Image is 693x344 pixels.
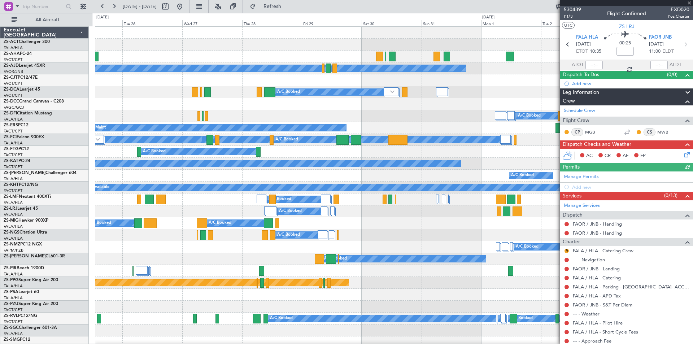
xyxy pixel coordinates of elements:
a: ZS-FTGPC12 [4,147,29,151]
a: ZS-ACTChallenger 300 [4,40,50,44]
div: A/C Booked [510,313,533,324]
a: ZS-AHAPC-24 [4,52,32,56]
div: A/C Booked [277,230,300,240]
span: ZS-SMG [4,338,20,342]
div: Sun 31 [422,20,481,26]
span: ZS-NMZ [4,242,20,247]
a: FAOR / JNB - Handling [573,230,622,236]
div: Wed 27 [182,20,242,26]
button: Refresh [247,1,290,12]
div: A/C Booked [279,206,302,217]
div: A/C Booked [88,218,111,228]
span: ZS-KHT [4,183,19,187]
a: ZS-MIGHawker 900XP [4,218,48,223]
span: (0/0) [667,71,677,78]
span: ZS-FCI [4,135,17,139]
a: ZS-PSALearjet 60 [4,290,39,294]
a: FALA / HLA - Catering [573,275,621,281]
div: CP [571,128,583,136]
a: ZS-CJTPC12/47E [4,75,38,80]
a: ZS-[PERSON_NAME]Challenger 604 [4,171,77,175]
span: Refresh [257,4,288,9]
span: ZS-FTG [4,147,18,151]
img: arrow-gray.svg [390,90,395,93]
span: ZS-MIG [4,218,18,223]
span: ALDT [670,61,681,69]
a: --- - Approach Fee [573,338,611,344]
span: ZS-AHA [4,52,20,56]
span: ATOT [572,61,584,69]
a: ZS-PIRBeech 1900D [4,266,44,270]
a: ZS-DCALearjet 45 [4,87,40,92]
span: (0/13) [664,192,677,199]
span: ZS-PSA [4,290,18,294]
a: ZS-RVLPC12/NG [4,314,37,318]
span: ZS-LRJ [619,23,635,30]
a: --- - Navigation [573,257,605,263]
span: ZS-NGS [4,230,19,235]
span: CR [605,152,611,160]
button: R [565,249,569,253]
span: ZS-[PERSON_NAME] [4,254,45,258]
span: All Aircraft [19,17,76,22]
div: A/C Booked [269,194,291,205]
a: ZS-KHTPC12/NG [4,183,38,187]
a: ZS-NMZPC12 NGX [4,242,42,247]
a: FACT/CPT [4,319,22,325]
div: A/C Booked [275,134,298,145]
a: FALA/HLA [4,283,23,289]
span: ETOT [576,48,588,55]
span: ELDT [662,48,674,55]
a: FACT/CPT [4,188,22,193]
a: ZS-FCIFalcon 900EX [4,135,44,139]
span: Dispatch Checks and Weather [563,140,631,149]
span: AF [623,152,628,160]
span: ZS-CJT [4,75,18,80]
button: UTC [562,22,575,29]
span: 00:25 [619,40,631,47]
a: FALA / HLA - Pilot Hire [573,320,623,326]
span: ZS-RVL [4,314,18,318]
a: ZS-SGCChallenger 601-3A [4,326,57,330]
span: ZS-PZU [4,302,18,306]
span: Charter [563,238,580,246]
div: Add new [572,80,689,87]
div: Tue 26 [122,20,182,26]
a: FALA/HLA [4,212,23,217]
a: FALA/HLA [4,117,23,122]
div: A/C Booked [277,87,300,97]
a: FALA/HLA [4,295,23,301]
div: [DATE] [482,14,494,21]
div: CS [644,128,655,136]
a: FAOR / JNB - S&T Per Diem [573,302,632,308]
a: ZS-SMGPC12 [4,338,30,342]
span: ZS-DCC [4,99,19,104]
span: ZS-LMF [4,195,19,199]
a: FALA/HLA [4,331,23,336]
a: FACT/CPT [4,152,22,158]
a: FALA/HLA [4,271,23,277]
span: Services [563,192,581,200]
a: FALA / HLA - Parking - [GEOGRAPHIC_DATA]- ACC # 1800 [573,284,689,290]
a: FAOR / JNB - Handling [573,221,622,227]
a: FALA / HLA - APD Tax [573,293,621,299]
a: Schedule Crew [564,107,595,114]
span: 530439 [564,6,581,13]
span: FP [640,152,646,160]
a: FACT/CPT [4,164,22,170]
span: ZS-PIR [4,266,17,270]
a: FALA/HLA [4,200,23,205]
div: A/C Booked [511,170,534,181]
span: AC [586,152,593,160]
span: Pos Charter [668,13,689,19]
a: ZS-LMFNextant 400XTi [4,195,51,199]
a: FALA / HLA - Short Cycle Fees [573,329,638,335]
a: ZS-DCCGrand Caravan - C208 [4,99,64,104]
span: ZS-DFI [4,111,17,116]
div: A/C Booked [143,146,166,157]
a: FAGC/GCJ [4,105,24,110]
span: Leg Information [563,88,599,97]
span: ZS-DCA [4,87,19,92]
a: ZS-[PERSON_NAME]CL601-3R [4,254,65,258]
a: FACT/CPT [4,307,22,313]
